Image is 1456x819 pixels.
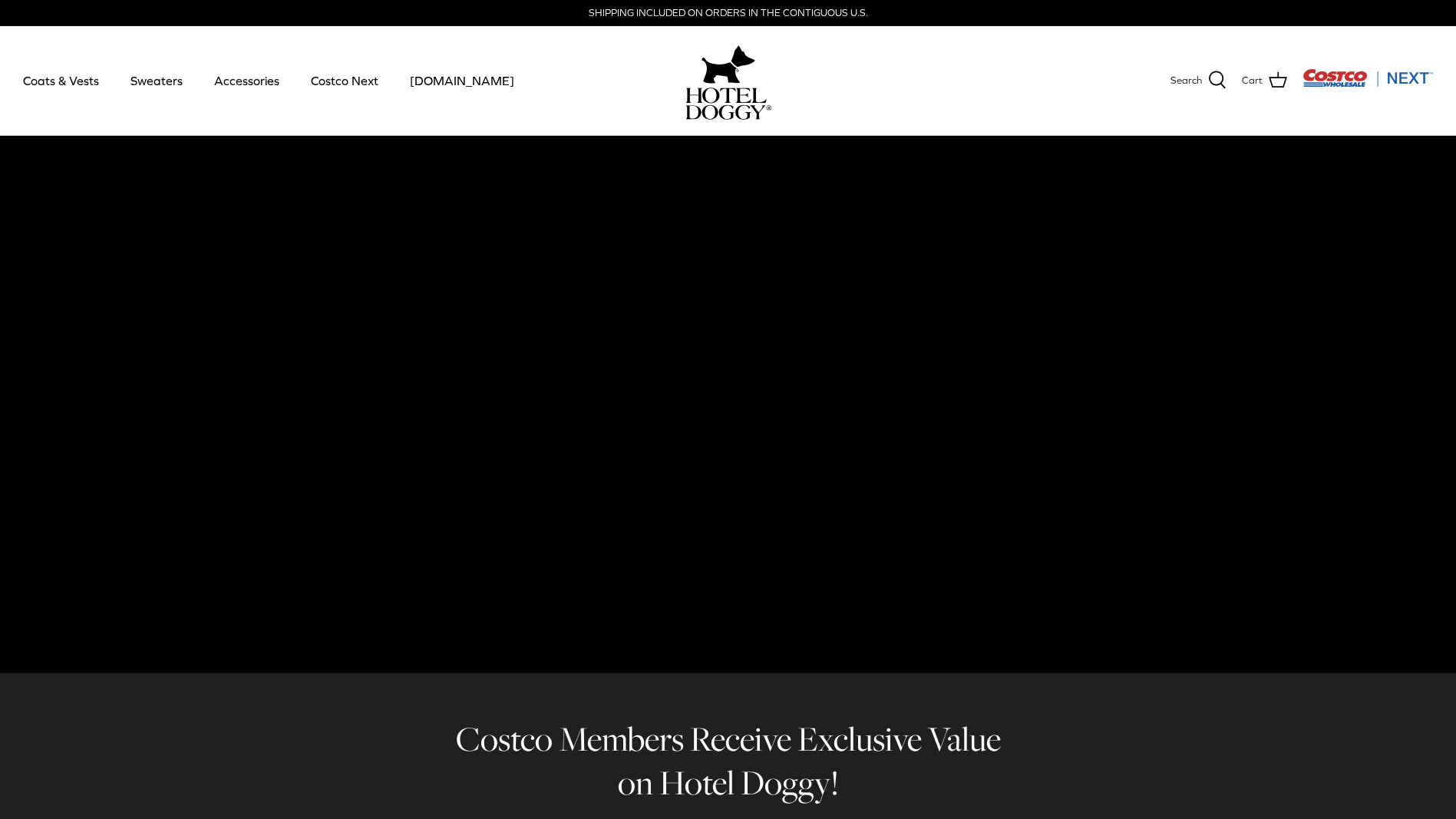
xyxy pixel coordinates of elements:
span: Cart [1242,73,1263,89]
img: Costco Next [1302,68,1433,88]
img: hoteldoggycom [685,88,771,120]
a: Costco Next [297,54,392,107]
a: Coats & Vests [9,54,113,107]
a: Sweaters [117,54,196,107]
a: hoteldoggy.com hoteldoggycom [685,41,771,120]
a: [DOMAIN_NAME] [396,54,528,107]
a: Visit Costco Next [1302,78,1433,90]
span: Search [1170,73,1202,89]
a: Accessories [200,54,293,107]
a: Search [1170,71,1227,91]
a: Cart [1242,71,1287,91]
h2: Costco Members Receive Exclusive Value on Hotel Doggy! [444,718,1012,804]
img: hoteldoggy.com [702,41,755,88]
